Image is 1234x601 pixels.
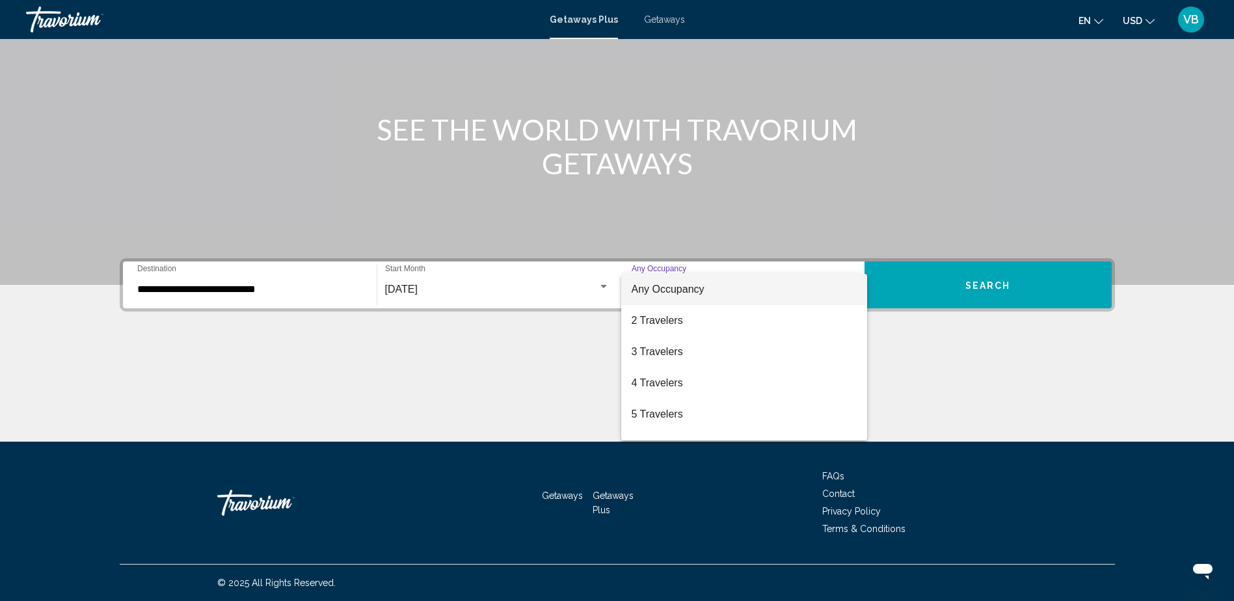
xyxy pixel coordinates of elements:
span: 4 Travelers [632,367,857,399]
span: 6 Travelers [632,430,857,461]
span: 3 Travelers [632,336,857,367]
span: 2 Travelers [632,305,857,336]
span: Any Occupancy [632,284,704,295]
iframe: Button to launch messaging window [1182,549,1224,591]
span: 5 Travelers [632,399,857,430]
